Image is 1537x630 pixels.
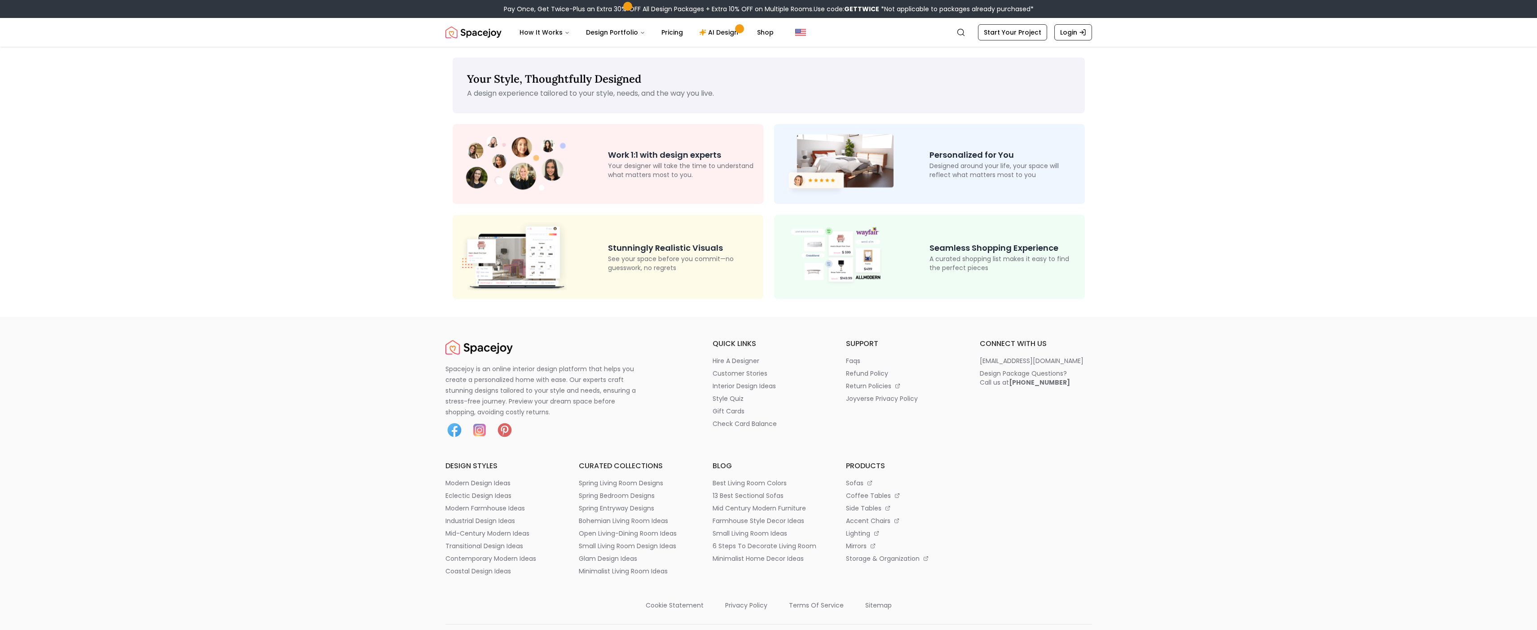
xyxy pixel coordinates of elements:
a: terms of service [789,597,844,610]
p: style quiz [713,394,744,403]
h6: design styles [445,461,558,471]
p: sitemap [865,601,892,610]
button: Design Portfolio [579,23,652,41]
p: A design experience tailored to your style, needs, and the way you live. [467,88,1070,99]
p: glam design ideas [579,554,637,563]
p: spring living room designs [579,479,663,488]
a: 6 steps to decorate living room [713,541,825,550]
b: GETTWICE [844,4,879,13]
a: storage & organization [846,554,958,563]
a: coastal design ideas [445,567,558,576]
a: 13 best sectional sofas [713,491,825,500]
img: Instagram icon [471,421,489,439]
a: contemporary modern ideas [445,554,558,563]
img: Spacejoy Logo [445,338,513,356]
p: best living room colors [713,479,787,488]
a: eclectic design ideas [445,491,558,500]
p: Stunningly Realistic Visuals [608,242,756,254]
h6: curated collections [579,461,691,471]
p: spring entryway designs [579,504,654,513]
a: hire a designer [713,356,825,365]
a: AI Design [692,23,748,41]
div: Design Package Questions? Call us at [980,369,1070,387]
p: modern design ideas [445,479,511,488]
p: sofas [846,479,863,488]
p: bohemian living room ideas [579,516,668,525]
p: minimalist home decor ideas [713,554,804,563]
a: best living room colors [713,479,825,488]
a: style quiz [713,394,825,403]
a: mid century modern furniture [713,504,825,513]
a: Start Your Project [978,24,1047,40]
p: minimalist living room ideas [579,567,668,576]
p: modern farmhouse ideas [445,504,525,513]
a: return policies [846,382,958,390]
h6: support [846,338,958,349]
img: Facebook icon [445,421,463,439]
a: minimalist home decor ideas [713,554,825,563]
p: eclectic design ideas [445,491,511,500]
a: glam design ideas [579,554,691,563]
span: *Not applicable to packages already purchased* [879,4,1034,13]
a: customer stories [713,369,825,378]
a: spring bedroom designs [579,491,691,500]
p: A curated shopping list makes it easy to find the perfect pieces [929,254,1078,272]
img: Design Experts [460,133,572,196]
p: farmhouse style decor ideas [713,516,804,525]
p: [EMAIL_ADDRESS][DOMAIN_NAME] [980,356,1083,365]
a: [EMAIL_ADDRESS][DOMAIN_NAME] [980,356,1092,365]
a: bohemian living room ideas [579,516,691,525]
a: modern farmhouse ideas [445,504,558,513]
a: coffee tables [846,491,958,500]
p: storage & organization [846,554,920,563]
img: 3D Design [460,222,572,291]
a: mirrors [846,541,958,550]
p: mid century modern furniture [713,504,806,513]
a: small living room design ideas [579,541,691,550]
a: Pricing [654,23,690,41]
a: farmhouse style decor ideas [713,516,825,525]
img: Room Design [781,131,894,197]
p: small living room design ideas [579,541,676,550]
p: contemporary modern ideas [445,554,536,563]
a: Spacejoy [445,23,502,41]
p: coastal design ideas [445,567,511,576]
a: interior design ideas [713,382,825,390]
p: joyverse privacy policy [846,394,918,403]
a: open living-dining room ideas [579,529,691,538]
p: lighting [846,529,870,538]
p: small living room ideas [713,529,787,538]
nav: Global [445,18,1092,47]
p: return policies [846,382,891,390]
a: Spacejoy [445,338,513,356]
a: sitemap [865,597,892,610]
p: mirrors [846,541,867,550]
h6: blog [713,461,825,471]
p: industrial design ideas [445,516,515,525]
a: spring entryway designs [579,504,691,513]
p: faqs [846,356,860,365]
img: Spacejoy Logo [445,23,502,41]
p: Work 1:1 with design experts [608,149,756,161]
h6: quick links [713,338,825,349]
img: Pinterest icon [496,421,514,439]
p: spring bedroom designs [579,491,655,500]
p: Your designer will take the time to understand what matters most to you. [608,161,756,179]
p: Designed around your life, your space will reflect what matters most to you [929,161,1078,179]
a: Login [1054,24,1092,40]
div: Pay Once, Get Twice-Plus an Extra 30% OFF All Design Packages + Extra 10% OFF on Multiple Rooms. [504,4,1034,13]
a: small living room ideas [713,529,825,538]
img: Shop Design [781,225,894,289]
a: side tables [846,504,958,513]
p: cookie statement [646,601,704,610]
a: joyverse privacy policy [846,394,958,403]
p: Your Style, Thoughtfully Designed [467,72,1070,86]
p: open living-dining room ideas [579,529,677,538]
button: How It Works [512,23,577,41]
a: industrial design ideas [445,516,558,525]
a: accent chairs [846,516,958,525]
p: privacy policy [725,601,767,610]
a: cookie statement [646,597,704,610]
